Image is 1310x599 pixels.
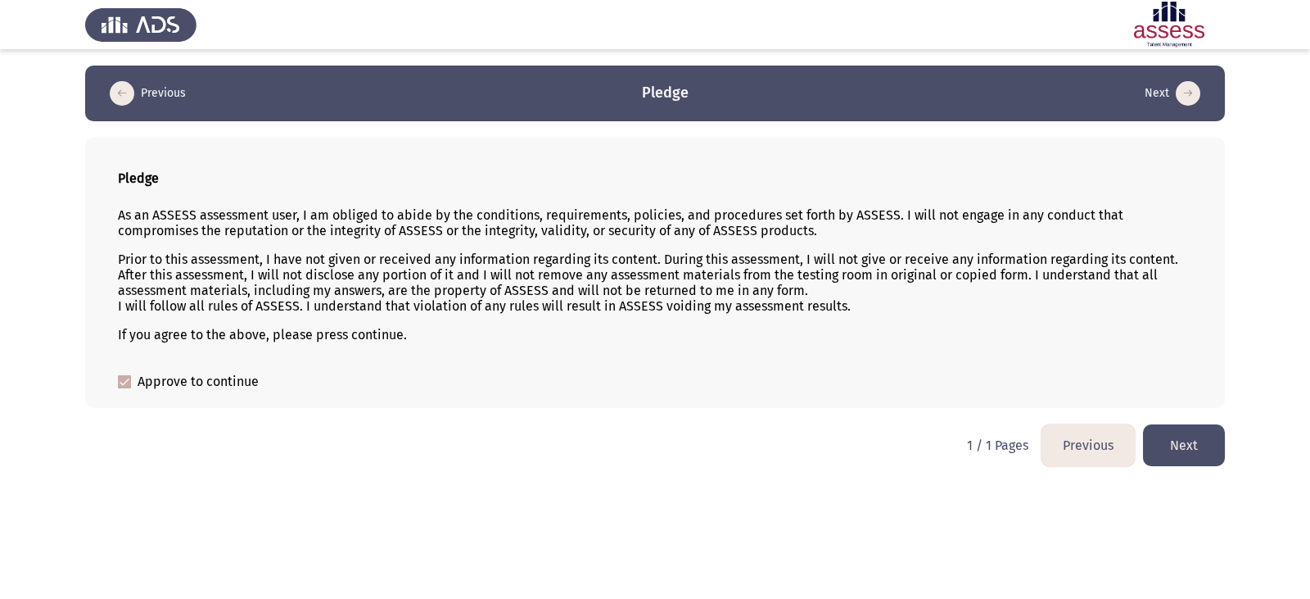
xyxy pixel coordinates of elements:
button: load previous page [105,80,191,107]
span: Approve to continue [138,372,259,392]
button: load next page [1140,80,1205,107]
img: Assessment logo of ASSESS English Language Assessment (3 Module) (Ba - IB) [1113,2,1225,48]
button: load next page [1143,424,1225,466]
p: If you agree to the above, please press continue. [118,327,1192,343]
button: load previous page [1041,424,1135,466]
b: Pledge [118,170,159,186]
p: 1 / 1 Pages [967,438,1028,453]
h3: Pledge [642,83,689,103]
p: As an ASSESS assessment user, I am obliged to abide by the conditions, requirements, policies, an... [118,207,1192,238]
p: Prior to this assessment, I have not given or received any information regarding its content. Dur... [118,252,1192,314]
img: Assess Talent Management logo [85,2,196,48]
